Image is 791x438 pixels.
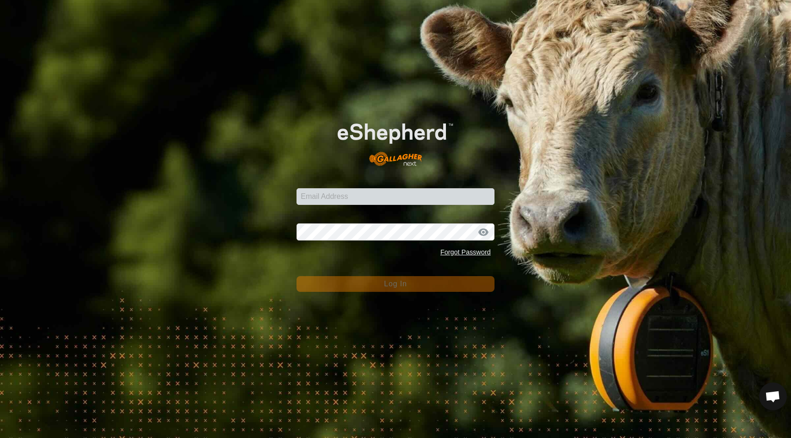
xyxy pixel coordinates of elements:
[297,276,494,292] button: Log In
[384,280,407,288] span: Log In
[297,188,494,205] input: Email Address
[440,248,491,256] a: Forgot Password
[316,107,475,174] img: E-shepherd Logo
[759,382,787,410] div: Open chat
